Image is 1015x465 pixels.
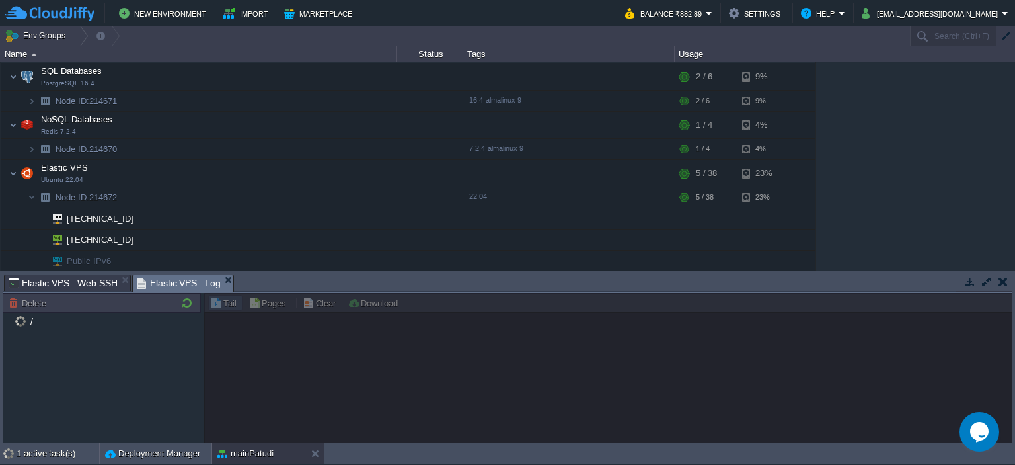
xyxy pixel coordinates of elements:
[137,275,221,292] span: Elastic VPS : Log
[44,230,62,250] img: AMDAwAAAACH5BAEAAAAALAAAAAABAAEAAAICRAEAOw==
[17,443,99,464] div: 1 active task(s)
[625,5,706,21] button: Balance ₹882.89
[469,144,523,152] span: 7.2.4-almalinux-9
[41,79,94,87] span: PostgreSQL 16.4
[40,114,114,125] span: NoSQL Databases
[18,63,36,90] img: AMDAwAAAACH5BAEAAAAALAAAAAABAAEAAAICRAEAOw==
[742,91,785,111] div: 9%
[9,63,17,90] img: AMDAwAAAACH5BAEAAAAALAAAAAABAAEAAAICRAEAOw==
[469,96,521,104] span: 16.4-almalinux-9
[41,128,76,136] span: Redis 7.2.4
[44,251,62,271] img: AMDAwAAAACH5BAEAAAAALAAAAAABAAEAAAICRAEAOw==
[9,275,118,291] span: Elastic VPS : Web SSH
[742,112,785,138] div: 4%
[696,63,712,90] div: 2 / 6
[729,5,784,21] button: Settings
[742,63,785,90] div: 9%
[28,316,35,327] a: /
[40,162,90,173] span: Elastic VPS
[959,412,1002,452] iframe: chat widget
[54,95,119,106] span: 214671
[18,112,36,138] img: AMDAwAAAACH5BAEAAAAALAAAAAABAAEAAAICRAEAOw==
[54,192,119,203] span: 214672
[9,160,17,187] img: AMDAwAAAACH5BAEAAAAALAAAAAABAAEAAAICRAEAOw==
[223,5,272,21] button: Import
[65,214,135,224] a: [TECHNICAL_ID]
[742,139,785,159] div: 4%
[398,46,463,62] div: Status
[696,187,714,208] div: 5 / 38
[801,5,839,21] button: Help
[40,114,114,124] a: NoSQL DatabasesRedis 7.2.4
[56,96,89,106] span: Node ID:
[5,5,94,22] img: CloudJiffy
[65,235,135,245] a: [TECHNICAL_ID]
[464,46,674,62] div: Tags
[36,187,54,208] img: AMDAwAAAACH5BAEAAAAALAAAAAABAAEAAAICRAEAOw==
[5,26,70,45] button: Env Groups
[469,192,487,200] span: 22.04
[54,95,119,106] a: Node ID:214671
[696,91,710,111] div: 2 / 6
[1,46,396,62] div: Name
[742,160,785,187] div: 23%
[36,208,44,229] img: AMDAwAAAACH5BAEAAAAALAAAAAABAAEAAAICRAEAOw==
[217,447,274,460] button: mainPatudi
[65,230,135,250] span: [TECHNICAL_ID]
[65,256,113,266] a: Public IPv6
[36,91,54,111] img: AMDAwAAAACH5BAEAAAAALAAAAAABAAEAAAICRAEAOw==
[36,251,44,271] img: AMDAwAAAACH5BAEAAAAALAAAAAABAAEAAAICRAEAOw==
[40,66,104,76] a: SQL DatabasesPostgreSQL 16.4
[36,139,54,159] img: AMDAwAAAACH5BAEAAAAALAAAAAABAAEAAAICRAEAOw==
[742,187,785,208] div: 23%
[9,297,50,309] button: Delete
[28,139,36,159] img: AMDAwAAAACH5BAEAAAAALAAAAAABAAEAAAICRAEAOw==
[41,176,83,184] span: Ubuntu 22.04
[31,53,37,56] img: AMDAwAAAACH5BAEAAAAALAAAAAABAAEAAAICRAEAOw==
[54,144,119,155] span: 214670
[56,192,89,202] span: Node ID:
[56,144,89,154] span: Node ID:
[119,5,210,21] button: New Environment
[696,160,717,187] div: 5 / 38
[54,144,119,155] a: Node ID:214670
[40,163,90,173] a: Elastic VPSUbuntu 22.04
[54,192,119,203] a: Node ID:214672
[9,112,17,138] img: AMDAwAAAACH5BAEAAAAALAAAAAABAAEAAAICRAEAOw==
[44,208,62,229] img: AMDAwAAAACH5BAEAAAAALAAAAAABAAEAAAICRAEAOw==
[65,251,113,271] span: Public IPv6
[696,112,712,138] div: 1 / 4
[28,187,36,208] img: AMDAwAAAACH5BAEAAAAALAAAAAABAAEAAAICRAEAOw==
[862,5,1002,21] button: [EMAIL_ADDRESS][DOMAIN_NAME]
[18,160,36,187] img: AMDAwAAAACH5BAEAAAAALAAAAAABAAEAAAICRAEAOw==
[675,46,815,62] div: Usage
[696,139,710,159] div: 1 / 4
[65,208,135,229] span: [TECHNICAL_ID]
[105,447,200,460] button: Deployment Manager
[284,5,356,21] button: Marketplace
[28,91,36,111] img: AMDAwAAAACH5BAEAAAAALAAAAAABAAEAAAICRAEAOw==
[36,230,44,250] img: AMDAwAAAACH5BAEAAAAALAAAAAABAAEAAAICRAEAOw==
[40,65,104,77] span: SQL Databases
